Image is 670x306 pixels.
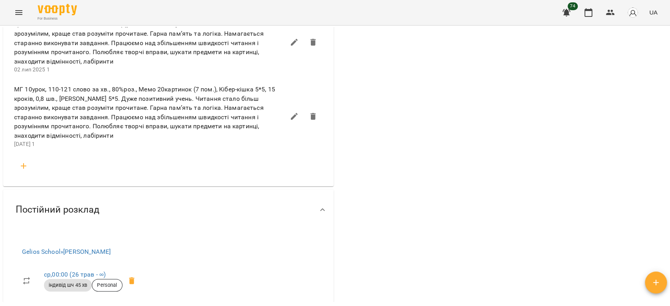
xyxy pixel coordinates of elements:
span: індивід шч 45 хв [44,282,92,289]
span: [DATE] 1 [14,141,35,147]
button: Menu [9,3,28,22]
span: 02 лип 2025 1 [14,66,50,73]
img: avatar_s.png [627,7,638,18]
span: МГ 10урок, 110-121 слово за хв., 80%роз., Мемо 20картинок (7 пом.), Кібер-кішка 5*5, 15 кроків, 0... [14,85,285,140]
span: Personal [92,282,122,289]
span: For Business [38,16,77,21]
img: Voopty Logo [38,4,77,15]
span: UA [649,8,657,16]
a: Gelios School»[PERSON_NAME] [22,248,111,255]
span: 74 [568,2,578,10]
span: МГ 6урок, 68-110 слова за хв., 80%роз., Мемо 20картинок (7 пом.), Кібер-кішка 5*5, 15 кроків, 0,8... [14,11,285,66]
button: UA [646,5,661,20]
div: Постійний розклад [3,189,334,230]
span: Постійний розклад [16,204,99,216]
span: Видалити приватний урок Олійник Валентин Володимирович ср 00:00 клієнта Струк Роман [122,271,141,290]
a: ср,00:00 (26 трав - ∞) [44,271,106,278]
